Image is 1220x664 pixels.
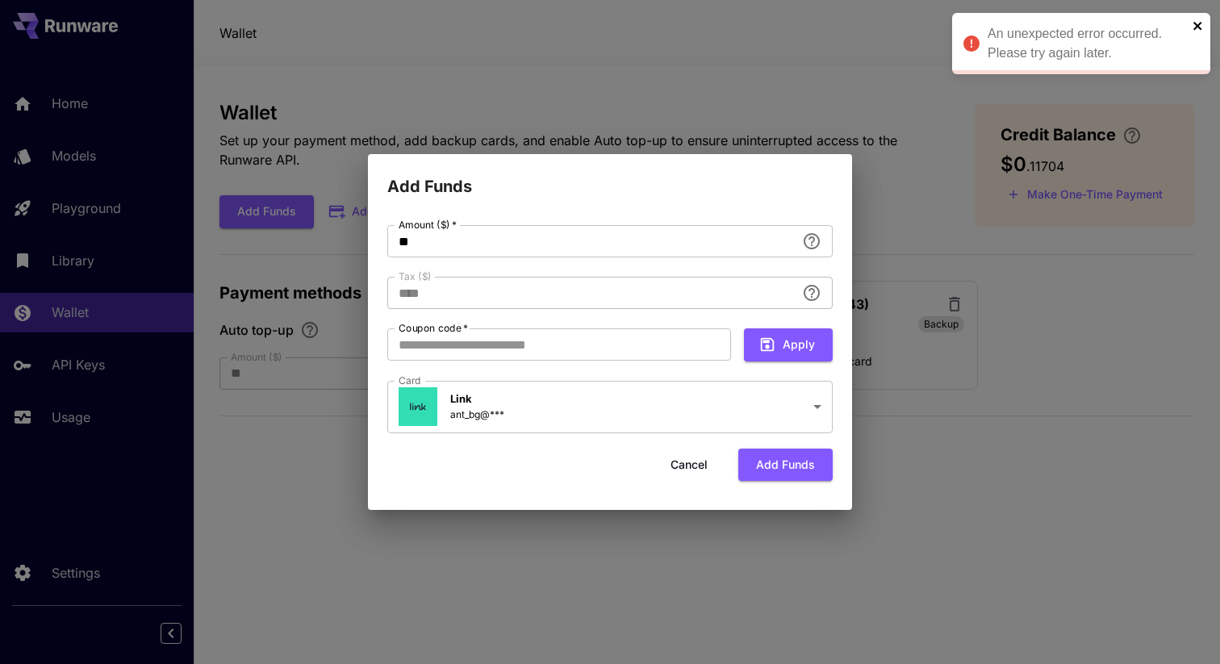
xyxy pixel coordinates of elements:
[399,321,468,335] label: Coupon code
[653,449,725,482] button: Cancel
[399,218,457,232] label: Amount ($)
[1193,19,1204,32] button: close
[399,269,432,283] label: Tax ($)
[450,391,504,407] p: Link
[399,374,421,387] label: Card
[744,328,833,361] button: Apply
[368,154,852,199] h2: Add Funds
[988,24,1188,63] div: An unexpected error occurred. Please try again later.
[738,449,833,482] button: Add funds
